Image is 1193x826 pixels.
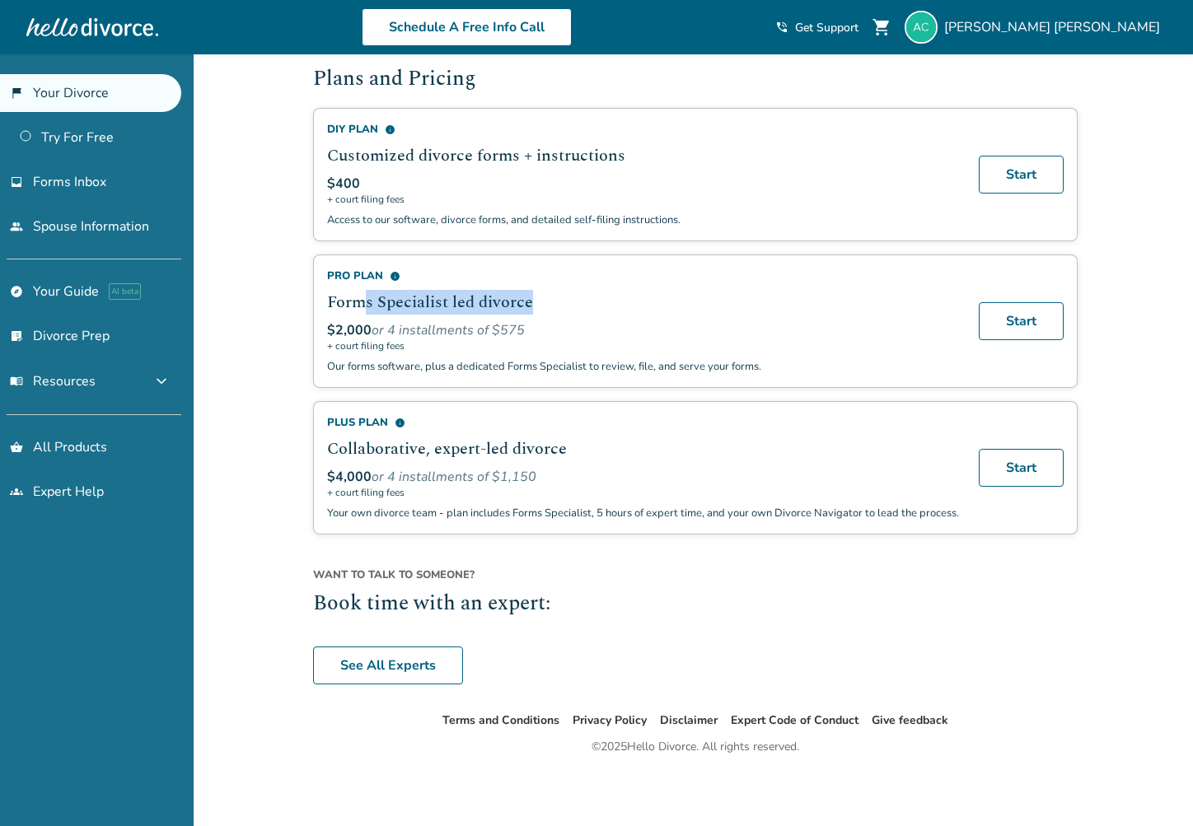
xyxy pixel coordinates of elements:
a: Expert Code of Conduct [731,712,858,728]
span: Forms Inbox [33,173,106,191]
p: Your own divorce team - plan includes Forms Specialist, 5 hours of expert time, and your own Divo... [327,506,959,520]
li: Disclaimer [660,711,718,730]
span: explore [10,285,23,298]
span: $2,000 [327,321,372,339]
a: phone_in_talkGet Support [775,20,858,35]
div: Pro Plan [327,268,959,283]
li: Give feedback [872,711,948,730]
span: inbox [10,175,23,189]
span: $4,000 [327,468,372,486]
h2: Plans and Pricing [313,64,1078,96]
img: alex@sgllc.me [905,11,938,44]
div: or 4 installments of $1,150 [327,468,959,486]
div: © 2025 Hello Divorce. All rights reserved. [592,737,799,757]
span: $400 [327,175,360,193]
span: shopping_cart [872,17,891,37]
a: Start [979,156,1064,194]
span: flag_2 [10,86,23,100]
div: Plus Plan [327,415,959,430]
span: Resources [10,372,96,390]
p: Access to our software, divorce forms, and detailed self-filing instructions. [327,212,959,227]
a: Schedule A Free Info Call [362,8,572,46]
div: or 4 installments of $575 [327,321,959,339]
span: groups [10,485,23,498]
span: + court filing fees [327,193,959,206]
div: DIY Plan [327,122,959,137]
a: Start [979,302,1064,340]
span: + court filing fees [327,339,959,352]
span: Get Support [795,20,858,35]
h2: Forms Specialist led divorce [327,290,959,315]
span: phone_in_talk [775,21,788,34]
span: expand_more [152,371,171,391]
p: Our forms software, plus a dedicated Forms Specialist to review, file, and serve your forms. [327,359,959,374]
span: Want to talk to someone? [313,567,1078,582]
span: [PERSON_NAME] [PERSON_NAME] [944,18,1167,36]
a: Start [979,449,1064,487]
span: shopping_basket [10,441,23,454]
span: menu_book [10,375,23,388]
h2: Book time with an expert: [313,589,1078,620]
span: info [390,271,400,282]
iframe: Chat Widget [1111,747,1193,826]
span: AI beta [109,283,141,300]
span: info [395,418,405,428]
a: Terms and Conditions [442,712,559,728]
a: See All Experts [313,646,463,684]
h2: Collaborative, expert-led divorce [327,436,959,461]
h2: Customized divorce forms + instructions [327,143,959,168]
span: list_alt_check [10,329,23,343]
span: + court filing fees [327,486,959,499]
span: people [10,220,23,233]
span: info [385,124,395,135]
a: Privacy Policy [573,712,647,728]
